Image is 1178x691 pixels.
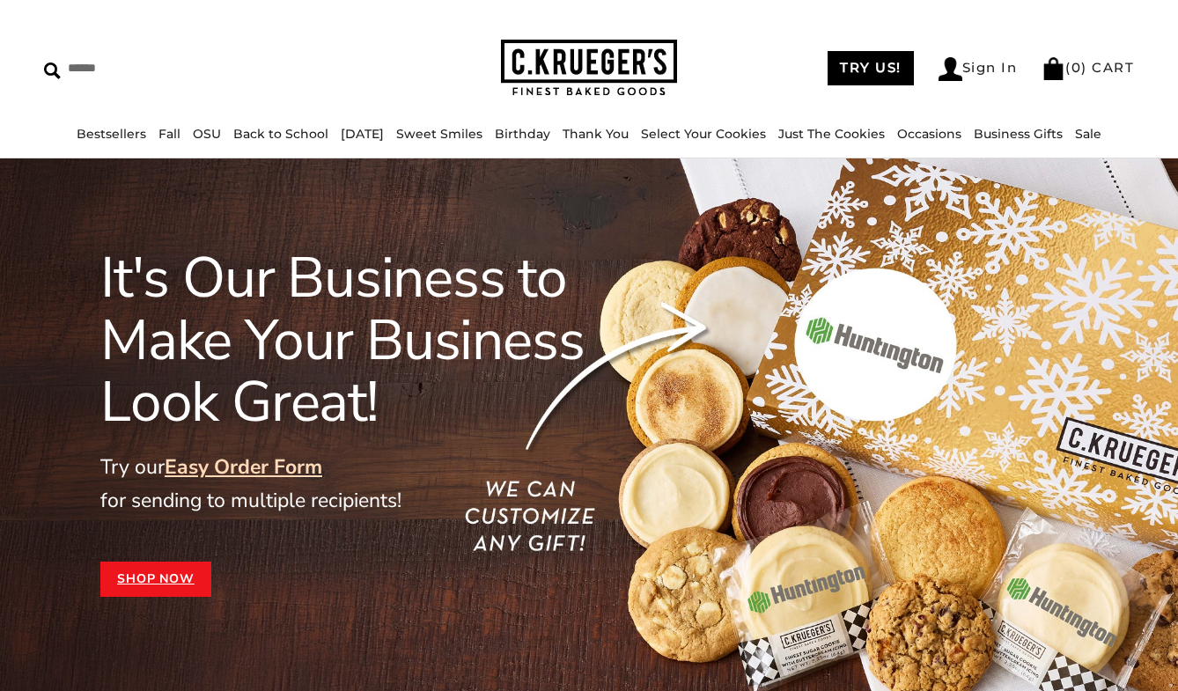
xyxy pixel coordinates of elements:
[100,562,211,597] a: Shop Now
[341,126,384,142] a: [DATE]
[44,55,297,82] input: Search
[1042,57,1065,80] img: Bag
[77,126,146,142] a: Bestsellers
[1075,126,1101,142] a: Sale
[1042,59,1134,76] a: (0) CART
[939,57,962,81] img: Account
[165,453,322,481] a: Easy Order Form
[495,126,550,142] a: Birthday
[501,40,677,97] img: C.KRUEGER'S
[100,451,660,518] p: Try our for sending to multiple recipients!
[100,247,660,433] h1: It's Our Business to Make Your Business Look Great!
[193,126,221,142] a: OSU
[974,126,1063,142] a: Business Gifts
[563,126,629,142] a: Thank You
[897,126,961,142] a: Occasions
[828,51,914,85] a: TRY US!
[396,126,482,142] a: Sweet Smiles
[641,126,766,142] a: Select Your Cookies
[233,126,328,142] a: Back to School
[44,62,61,79] img: Search
[939,57,1018,81] a: Sign In
[158,126,180,142] a: Fall
[778,126,885,142] a: Just The Cookies
[1071,59,1082,76] span: 0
